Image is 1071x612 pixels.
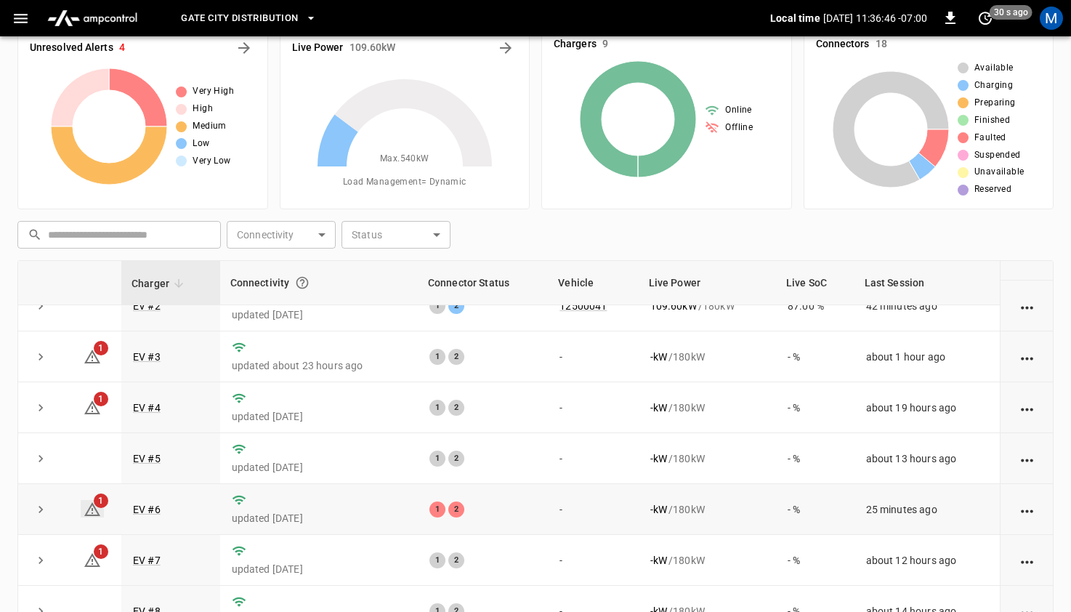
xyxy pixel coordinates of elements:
[725,121,753,135] span: Offline
[232,460,406,475] p: updated [DATE]
[133,555,161,566] a: EV #7
[1040,7,1063,30] div: profile-icon
[193,154,230,169] span: Very Low
[81,500,104,518] a: 1
[854,331,1000,382] td: about 1 hour ago
[554,36,597,52] h6: Chargers
[1018,248,1036,262] div: action cell options
[448,400,464,416] div: 2
[1018,299,1036,313] div: action cell options
[776,484,854,535] td: - %
[494,36,517,60] button: Energy Overview
[119,40,125,56] h6: 4
[448,502,464,518] div: 2
[133,300,161,312] a: EV #2
[233,36,256,60] button: All Alerts
[776,331,854,382] td: - %
[429,298,445,314] div: 1
[650,502,667,517] p: - kW
[193,137,209,151] span: Low
[84,401,101,413] a: 1
[232,307,406,322] p: updated [DATE]
[30,448,52,470] button: expand row
[448,349,464,365] div: 2
[559,300,607,312] a: 12500041
[41,4,143,32] img: ampcontrol.io logo
[650,451,667,466] p: - kW
[548,433,638,484] td: -
[175,4,323,33] button: Gate City Distribution
[650,400,667,415] p: - kW
[776,433,854,484] td: - %
[974,148,1021,163] span: Suspended
[193,102,213,116] span: High
[230,270,408,296] div: Connectivity
[854,484,1000,535] td: 25 minutes ago
[1018,350,1036,364] div: action cell options
[343,175,466,190] span: Load Management = Dynamic
[876,36,887,52] h6: 18
[974,182,1011,197] span: Reserved
[94,341,108,355] span: 1
[725,103,751,118] span: Online
[429,451,445,467] div: 1
[816,36,870,52] h6: Connectors
[650,553,764,568] div: / 180 kW
[448,552,464,568] div: 2
[181,10,298,27] span: Gate City Distribution
[823,11,927,25] p: [DATE] 11:36:46 -07:00
[30,549,52,571] button: expand row
[602,36,608,52] h6: 9
[548,261,638,305] th: Vehicle
[133,504,161,515] a: EV #6
[429,552,445,568] div: 1
[776,281,854,331] td: 87.00 %
[132,275,188,292] span: Charger
[418,261,549,305] th: Connector Status
[193,84,234,99] span: Very High
[133,453,161,464] a: EV #5
[380,152,429,166] span: Max. 540 kW
[548,331,638,382] td: -
[854,382,1000,433] td: about 19 hours ago
[854,281,1000,331] td: 42 minutes ago
[232,511,406,526] p: updated [DATE]
[650,299,697,313] p: 109.60 kW
[548,535,638,586] td: -
[776,382,854,433] td: - %
[776,535,854,586] td: - %
[974,113,1010,128] span: Finished
[94,544,108,559] span: 1
[133,351,161,363] a: EV #3
[650,400,764,415] div: / 180 kW
[974,131,1006,145] span: Faulted
[974,165,1024,180] span: Unavailable
[854,433,1000,484] td: about 13 hours ago
[448,451,464,467] div: 2
[30,40,113,56] h6: Unresolved Alerts
[94,392,108,406] span: 1
[292,40,344,56] h6: Live Power
[650,299,764,313] div: / 180 kW
[232,409,406,424] p: updated [DATE]
[429,349,445,365] div: 1
[94,494,108,508] span: 1
[84,350,101,362] a: 1
[1018,502,1036,517] div: action cell options
[30,499,52,520] button: expand row
[1018,553,1036,568] div: action cell options
[349,40,396,56] h6: 109.60 kW
[639,261,776,305] th: Live Power
[854,261,1000,305] th: Last Session
[30,346,52,368] button: expand row
[650,502,764,517] div: / 180 kW
[30,397,52,419] button: expand row
[232,562,406,576] p: updated [DATE]
[974,61,1014,76] span: Available
[84,554,101,565] a: 1
[650,553,667,568] p: - kW
[429,400,445,416] div: 1
[974,96,1016,110] span: Preparing
[289,270,315,296] button: Connection between the charger and our software.
[548,484,638,535] td: -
